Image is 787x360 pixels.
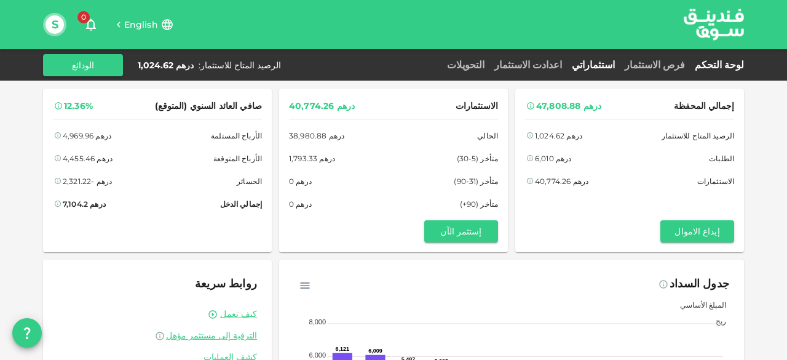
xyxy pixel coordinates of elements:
span: الأرباح المستلمة [211,129,262,142]
button: question [12,318,42,348]
div: درهم -2,321.22 [63,175,112,188]
button: الودائع [43,54,123,76]
span: إجمالي الدخل [220,198,262,210]
span: 0 [77,11,90,23]
div: درهم 40,774.26 [535,175,588,188]
div: درهم 0 [289,198,312,210]
div: درهم 1,024.62 [535,129,582,142]
tspan: 8,000 [309,318,326,326]
span: متأخر (5-30) [457,152,498,165]
div: درهم 1,024.62 [138,59,194,71]
span: الاستثمارات [697,175,734,188]
span: متأخر (90+) [460,198,498,210]
span: المبلغ الأساسي [671,300,726,310]
span: الترقية إلى مستثمر مؤهل [166,330,257,341]
img: logo [668,1,760,48]
span: متأخر (31-90) [454,175,498,188]
div: درهم 0 [289,175,312,188]
a: استثماراتي [567,59,620,71]
div: درهم 47,808.88 [536,98,601,114]
button: 0 [79,12,103,37]
div: درهم 7,104.2 [63,198,106,210]
div: درهم 6,010 [535,152,572,165]
span: الحالي [477,129,498,142]
a: الترقية إلى مستثمر مؤهل [58,330,257,342]
div: درهم 38,980.88 [289,129,344,142]
a: كيف تعمل [220,308,257,320]
div: درهم 4,455.46 [63,152,113,165]
span: الاستثمارات [456,98,498,114]
span: الرصيد المتاح للاستثمار [662,129,734,142]
div: الرصيد المتاح للاستثمار : [199,59,281,71]
div: درهم 40,774.26 [289,98,355,114]
span: روابط سريعة [195,277,257,290]
button: إيداع الاموال [660,220,734,242]
span: إجمالي المحفظة [674,98,734,114]
div: درهم 4,969.96 [63,129,111,142]
button: إستثمر الآن [424,220,498,242]
a: اعدادت الاستثمار [489,59,567,71]
span: ربح [706,316,726,326]
a: logo [684,1,744,48]
span: الطلبات [709,152,734,165]
button: S [45,15,64,34]
a: لوحة التحكم [690,59,744,71]
span: الأرباح المتوقعة [213,152,262,165]
a: فرص الاستثمار [620,59,690,71]
div: 12.36% [64,98,93,114]
span: صافي العائد السنوي (المتوقع) [155,98,262,114]
div: درهم 1,793.33 [289,152,335,165]
tspan: 6,000 [309,351,326,359]
div: جدول السداد [670,274,729,294]
span: الخسائر [237,175,262,188]
a: التحويلات [442,59,489,71]
span: English [124,19,158,30]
